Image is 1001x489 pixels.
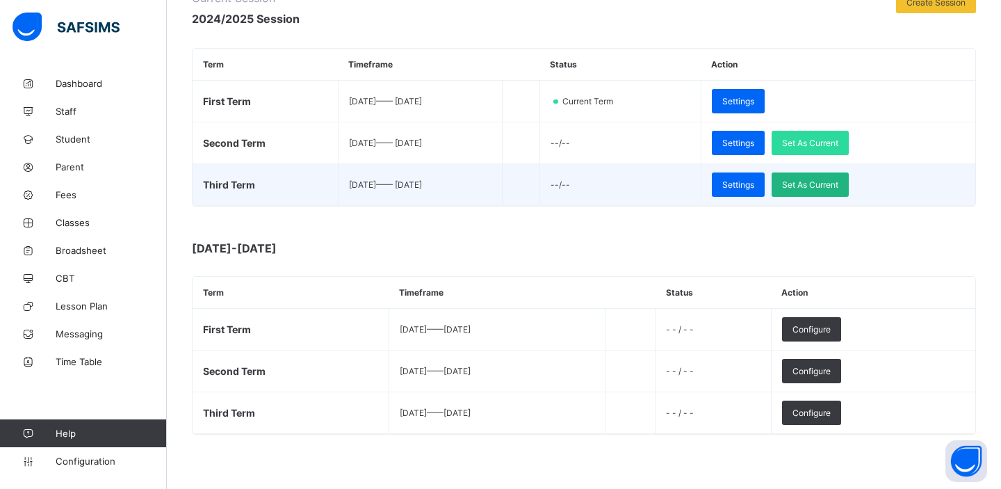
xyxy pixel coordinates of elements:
[192,12,300,26] span: 2024/2025 Session
[56,78,167,89] span: Dashboard
[539,164,701,206] td: --/--
[56,161,167,173] span: Parent
[203,407,255,419] span: Third Term
[56,428,166,439] span: Help
[349,179,422,190] span: [DATE] —— [DATE]
[792,366,831,376] span: Configure
[349,138,422,148] span: [DATE] —— [DATE]
[561,96,621,106] span: Current Term
[56,300,167,312] span: Lesson Plan
[400,366,471,376] span: [DATE] —— [DATE]
[56,217,167,228] span: Classes
[193,277,389,309] th: Term
[666,408,694,418] span: - - / - -
[722,96,754,106] span: Settings
[666,324,694,335] span: - - / - -
[56,245,167,256] span: Broadsheet
[792,324,831,335] span: Configure
[539,122,701,164] td: --/--
[400,408,471,418] span: [DATE] —— [DATE]
[56,356,167,367] span: Time Table
[782,138,838,148] span: Set As Current
[701,49,975,81] th: Action
[203,95,251,107] span: First Term
[722,138,754,148] span: Settings
[722,179,754,190] span: Settings
[56,106,167,117] span: Staff
[56,456,166,467] span: Configuration
[13,13,120,42] img: safsims
[771,277,975,309] th: Action
[56,189,167,200] span: Fees
[666,366,694,376] span: - - / - -
[389,277,605,309] th: Timeframe
[56,134,167,145] span: Student
[338,49,502,81] th: Timeframe
[782,179,838,190] span: Set As Current
[56,273,167,284] span: CBT
[56,328,167,339] span: Messaging
[400,324,471,335] span: [DATE] —— [DATE]
[203,365,266,377] span: Second Term
[192,241,470,255] span: [DATE]-[DATE]
[945,440,987,482] button: Open asap
[539,49,701,81] th: Status
[203,179,255,191] span: Third Term
[203,137,266,149] span: Second Term
[792,408,831,418] span: Configure
[656,277,771,309] th: Status
[349,96,422,106] span: [DATE] —— [DATE]
[193,49,338,81] th: Term
[203,323,251,335] span: First Term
